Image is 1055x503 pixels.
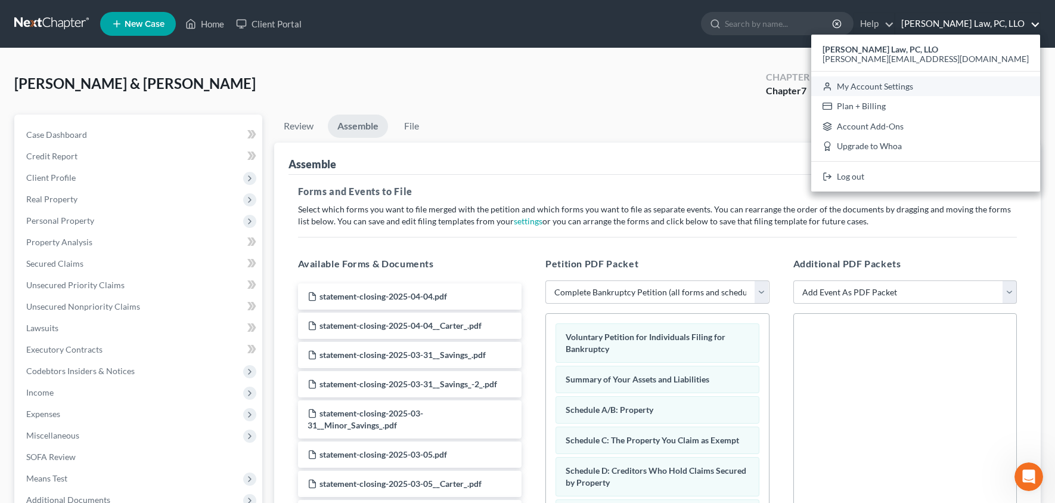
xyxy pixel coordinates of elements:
span: Real Property [26,194,77,204]
span: Schedule C: The Property You Claim as Exempt [566,435,739,445]
span: Schedule A/B: Property [566,405,653,415]
span: 7 [801,85,806,96]
div: [PERSON_NAME] Law, PC, LLO [811,35,1040,192]
a: Unsecured Nonpriority Claims [17,296,262,317]
p: Select which forms you want to file merged with the petition and which forms you want to file as ... [298,203,1017,227]
a: Credit Report [17,146,262,167]
span: Unsecured Priority Claims [26,280,125,290]
input: Search by name... [725,13,834,35]
span: [PERSON_NAME] & [PERSON_NAME] [14,75,256,92]
span: New Case [125,20,165,29]
strong: [PERSON_NAME] Law, PC, LLO [823,44,938,54]
h5: Additional PDF Packets [793,257,1017,271]
a: Home [179,13,230,35]
span: statement-closing-2025-04-04.pdf [319,291,447,301]
span: statement-closing-2025-04-04__Carter_.pdf [319,320,482,331]
span: statement-closing-2025-03-05.pdf [319,449,447,459]
div: Assemble [288,157,336,171]
a: SOFA Review [17,446,262,468]
a: Executory Contracts [17,339,262,360]
a: settings [514,216,542,226]
span: statement-closing-2025-03-31__Savings_-2_.pdf [319,379,497,389]
a: Log out [811,166,1040,187]
a: Assemble [328,115,388,138]
a: Secured Claims [17,253,262,274]
span: Executory Contracts [26,344,103,354]
span: statement-closing-2025-03-31__Savings_.pdf [319,350,486,360]
a: File [393,115,431,138]
a: Help [854,13,894,35]
a: Plan + Billing [811,96,1040,116]
a: Client Portal [230,13,308,35]
span: Unsecured Nonpriority Claims [26,301,140,311]
span: Personal Property [26,215,94,226]
a: Lawsuits [17,317,262,339]
a: [PERSON_NAME] Law, PC, LLO [895,13,1040,35]
span: Expenses [26,409,60,419]
div: Chapter [766,84,809,98]
span: Voluntary Petition for Individuals Filing for Bankruptcy [566,332,725,354]
span: Lawsuits [26,323,58,333]
a: Unsecured Priority Claims [17,274,262,296]
span: statement-closing-2025-03-31__Minor_Savings_.pdf [308,408,423,430]
div: Chapter [766,70,809,84]
span: Means Test [26,473,67,483]
span: SOFA Review [26,452,76,462]
h5: Available Forms & Documents [298,257,522,271]
span: Credit Report [26,151,77,161]
span: Petition PDF Packet [545,258,638,269]
span: Summary of Your Assets and Liabilities [566,374,709,384]
span: Codebtors Insiders & Notices [26,366,135,376]
a: Review [274,115,323,138]
span: Income [26,387,54,397]
span: [PERSON_NAME][EMAIL_ADDRESS][DOMAIN_NAME] [823,54,1029,64]
span: Client Profile [26,172,76,183]
span: Secured Claims [26,258,83,269]
span: Miscellaneous [26,430,79,440]
span: Case Dashboard [26,129,87,140]
span: Schedule D: Creditors Who Hold Claims Secured by Property [566,465,746,487]
iframe: Intercom live chat [1014,462,1043,491]
a: My Account Settings [811,76,1040,97]
span: statement-closing-2025-03-05__Carter_.pdf [319,479,482,489]
span: Property Analysis [26,237,92,247]
a: Upgrade to Whoa [811,137,1040,157]
a: Case Dashboard [17,124,262,146]
a: Account Add-Ons [811,116,1040,137]
a: Property Analysis [17,232,262,253]
h5: Forms and Events to File [298,184,1017,199]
